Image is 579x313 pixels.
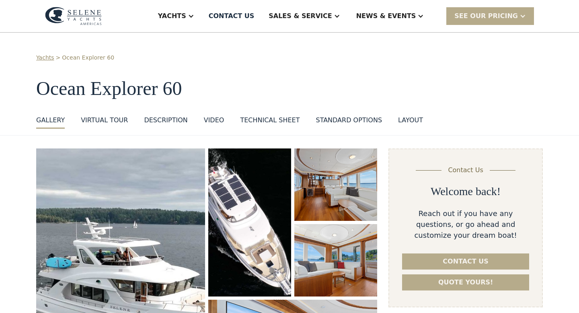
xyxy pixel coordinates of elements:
div: Technical sheet [240,115,300,125]
h1: Ocean Explorer 60 [36,78,543,99]
div: layout [398,115,423,125]
a: Quote yours! [402,274,529,290]
div: standard options [316,115,382,125]
a: GALLERY [36,115,65,129]
a: VIRTUAL TOUR [81,115,128,129]
a: Technical sheet [240,115,300,129]
div: Sales & Service [269,11,332,21]
a: DESCRIPTION [144,115,187,129]
div: DESCRIPTION [144,115,187,125]
div: Yachts [158,11,186,21]
div: VIRTUAL TOUR [81,115,128,125]
div: Contact Us [448,165,483,175]
a: open lightbox [294,148,377,221]
div: Reach out if you have any questions, or go ahead and customize your dream boat! [402,208,529,241]
a: Contact us [402,253,529,270]
div: Contact US [209,11,255,21]
a: open lightbox [208,148,291,297]
a: layout [398,115,423,129]
a: VIDEO [204,115,224,129]
a: Ocean Explorer 60 [62,54,114,62]
h2: Welcome back! [431,185,501,198]
div: VIDEO [204,115,224,125]
a: Yachts [36,54,54,62]
a: open lightbox [294,224,377,297]
a: standard options [316,115,382,129]
div: GALLERY [36,115,65,125]
img: logo [45,7,102,25]
div: SEE Our Pricing [446,7,534,25]
div: > [56,54,61,62]
div: SEE Our Pricing [454,11,518,21]
div: News & EVENTS [356,11,416,21]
